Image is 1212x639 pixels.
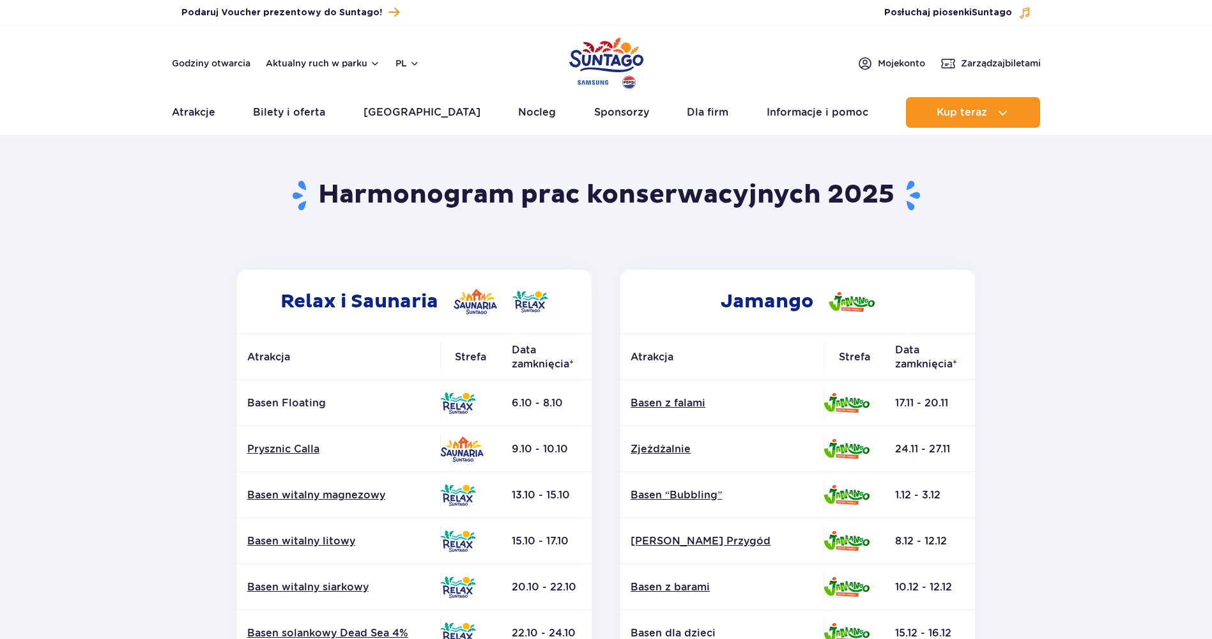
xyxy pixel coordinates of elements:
[631,442,813,456] a: Zjeżdżalnie
[937,107,987,118] span: Kup teraz
[885,426,975,472] td: 24.11 - 27.11
[266,58,380,68] button: Aktualny ruch w parku
[631,534,813,548] a: [PERSON_NAME] Przygód
[972,8,1012,17] span: Suntago
[631,396,813,410] a: Basen z falami
[824,485,870,505] img: Jamango
[502,426,592,472] td: 9.10 - 10.10
[395,57,420,70] button: pl
[502,334,592,380] th: Data zamknięcia*
[247,534,430,548] a: Basen witalny litowy
[247,580,430,594] a: Basen witalny siarkowy
[940,56,1041,71] a: Zarządzajbiletami
[885,380,975,426] td: 17.11 - 20.11
[569,32,643,91] a: Park of Poland
[440,484,476,506] img: Relax
[878,57,925,70] span: Moje konto
[594,97,649,128] a: Sponsorzy
[824,439,870,459] img: Jamango
[502,380,592,426] td: 6.10 - 8.10
[454,289,497,314] img: Saunaria
[885,334,975,380] th: Data zamknięcia*
[253,97,325,128] a: Bilety i oferta
[502,564,592,610] td: 20.10 - 22.10
[906,97,1040,128] button: Kup teraz
[961,57,1041,70] span: Zarządzaj biletami
[237,334,440,380] th: Atrakcja
[440,392,476,414] img: Relax
[181,6,382,19] span: Podaruj Voucher prezentowy do Suntago!
[440,436,484,462] img: Saunaria
[885,564,975,610] td: 10.12 - 12.12
[884,6,1031,19] button: Posłuchaj piosenkiSuntago
[512,291,548,312] img: Relax
[247,488,430,502] a: Basen witalny magnezowy
[829,292,875,312] img: Jamango
[232,179,980,212] h1: Harmonogram prac konserwacyjnych 2025
[824,393,870,413] img: Jamango
[631,580,813,594] a: Basen z barami
[502,472,592,518] td: 13.10 - 15.10
[440,576,476,598] img: Relax
[364,97,480,128] a: [GEOGRAPHIC_DATA]
[885,518,975,564] td: 8.12 - 12.12
[502,518,592,564] td: 15.10 - 17.10
[440,530,476,552] img: Relax
[824,577,870,597] img: Jamango
[631,488,813,502] a: Basen “Bubbling”
[767,97,868,128] a: Informacje i pomoc
[247,442,430,456] a: Prysznic Calla
[440,334,502,380] th: Strefa
[885,472,975,518] td: 1.12 - 3.12
[687,97,728,128] a: Dla firm
[181,4,399,21] a: Podaruj Voucher prezentowy do Suntago!
[172,57,250,70] a: Godziny otwarcia
[824,531,870,551] img: Jamango
[620,334,824,380] th: Atrakcja
[620,270,975,334] h2: Jamango
[824,334,885,380] th: Strefa
[884,6,1012,19] span: Posłuchaj piosenki
[857,56,925,71] a: Mojekonto
[172,97,215,128] a: Atrakcje
[237,270,592,334] h2: Relax i Saunaria
[247,396,430,410] p: Basen Floating
[518,97,556,128] a: Nocleg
